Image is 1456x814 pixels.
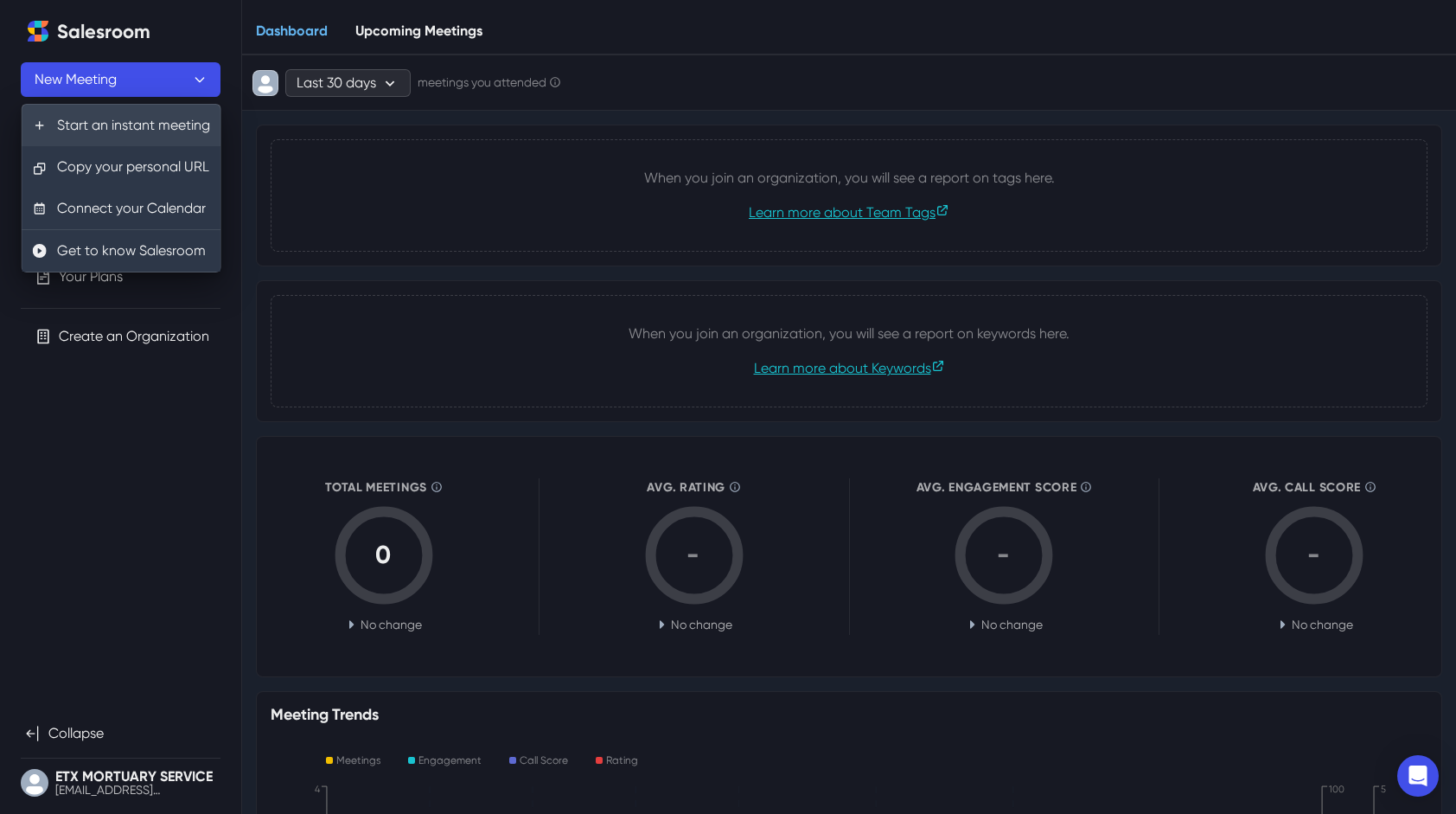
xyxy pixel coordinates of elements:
[891,478,1118,497] p: Avg. Engagement Score
[342,8,496,55] a: Upcoming Meetings
[48,723,104,744] p: Collapse
[581,478,808,497] p: Avg. Rating
[1381,784,1386,795] tspan: 5
[361,618,422,631] span: No change
[21,14,55,48] a: Home
[242,8,342,55] a: Dashboard
[59,326,209,347] a: Create an Organization
[749,204,949,221] a: Learn more about Team Tags
[418,74,561,92] p: meetings you attended
[1292,618,1353,631] span: No change
[21,62,220,97] button: New Meeting
[57,21,150,43] h2: Salesroom
[754,360,945,376] a: Learn more about Keywords
[271,478,497,497] p: Total Meetings
[606,753,638,768] p: Rating
[21,716,220,751] button: Collapse
[418,753,482,768] p: Engagement
[1397,755,1439,797] div: Open Intercom Messenger
[285,69,411,97] button: Last 30 days
[253,71,278,95] svg: avatar
[671,618,732,631] span: No change
[997,540,1011,570] span: -
[981,618,1043,631] span: No change
[1307,540,1321,570] span: -
[285,324,1413,344] p: When you join an organization, you will see a report on keywords here.
[520,753,568,768] p: Call Score
[1201,478,1427,497] p: Avg. Call Score
[315,784,321,795] tspan: 4
[1329,784,1344,795] tspan: 100
[336,753,380,768] p: Meetings
[59,266,123,287] a: Your Plans
[21,766,220,800] button: User menu
[332,536,436,574] div: 0
[285,168,1413,189] p: When you join an organization, you will see a report on tags here.
[271,706,1427,725] h3: Meeting Trends
[686,540,700,570] span: -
